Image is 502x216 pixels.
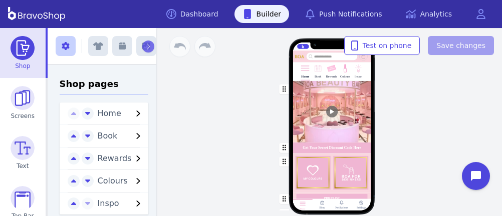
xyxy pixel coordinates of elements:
a: Push Notifications [297,5,390,23]
span: Home [98,108,121,118]
div: Settings [356,206,365,209]
button: Inspo [94,197,149,209]
img: BravoShop [8,7,65,21]
button: Get Your Secret Discount Code Here [293,142,371,153]
span: Book [98,131,118,140]
a: Analytics [398,5,460,23]
div: Rewards [326,75,337,78]
span: Colours [98,176,128,185]
span: Test on phone [353,40,412,50]
span: Shop [15,62,30,70]
button: Save changes [428,36,494,55]
button: Rewards [94,152,149,164]
button: Home [94,107,149,119]
button: Test on phone [344,36,420,55]
button: Book [94,130,149,142]
h3: Shop pages [60,77,149,94]
button: Colours [94,175,149,187]
a: Dashboard [158,5,226,23]
div: Inspo [355,75,362,78]
span: Inspo [98,198,119,208]
span: Text [17,162,29,170]
div: Notifations [335,206,348,209]
div: Home [301,75,309,78]
div: Colours [340,75,350,78]
span: Screens [11,112,35,120]
button: PRICELIST [293,192,371,206]
div: Home [300,207,305,210]
span: Save changes [436,40,485,50]
div: Book [315,75,321,78]
a: Builder [234,5,290,23]
span: Rewards [98,153,132,163]
div: Shop [319,206,325,209]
